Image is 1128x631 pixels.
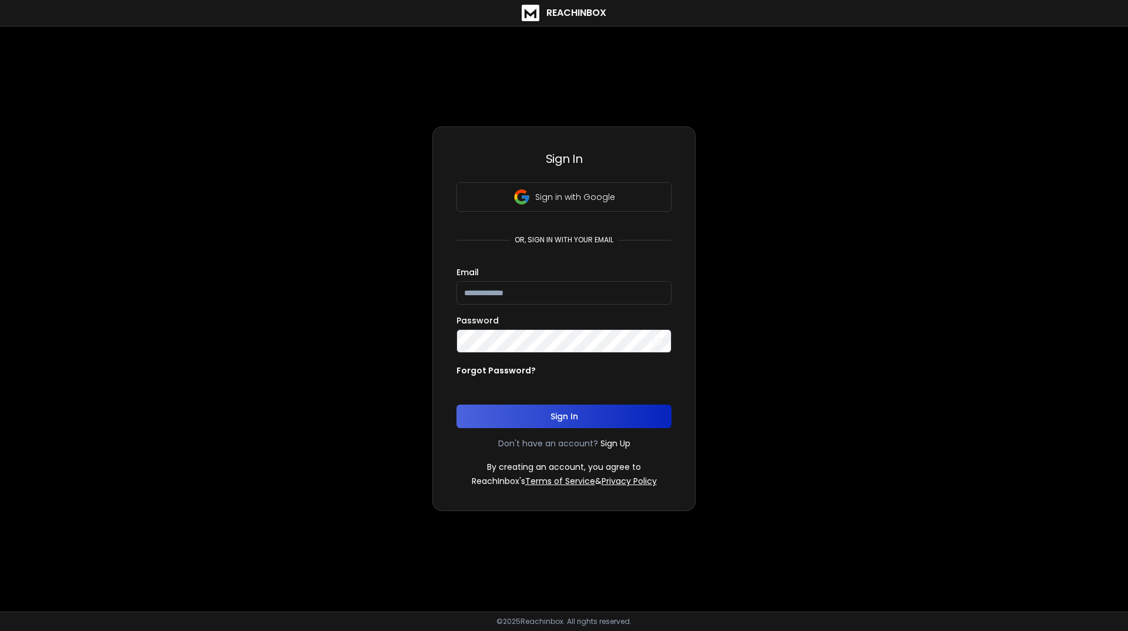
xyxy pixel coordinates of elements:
[522,5,606,21] a: ReachInbox
[456,405,672,428] button: Sign In
[498,438,598,449] p: Don't have an account?
[525,475,595,487] a: Terms of Service
[456,182,672,212] button: Sign in with Google
[510,235,618,245] p: or, sign in with your email
[496,617,632,626] p: © 2025 Reachinbox. All rights reserved.
[456,268,479,276] label: Email
[535,191,615,203] p: Sign in with Google
[456,365,536,376] p: Forgot Password?
[456,316,499,325] label: Password
[487,461,641,473] p: By creating an account, you agree to
[472,475,657,487] p: ReachInbox's &
[546,6,606,20] h1: ReachInbox
[522,5,539,21] img: logo
[456,151,672,167] h3: Sign In
[600,438,630,449] a: Sign Up
[602,475,657,487] a: Privacy Policy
